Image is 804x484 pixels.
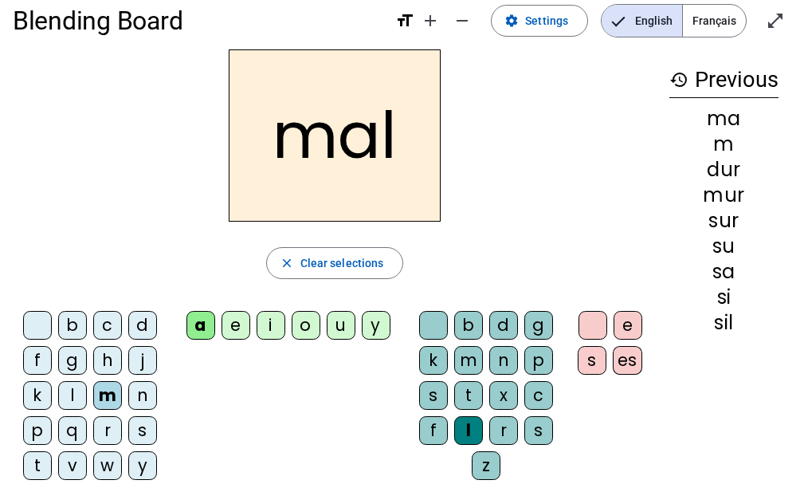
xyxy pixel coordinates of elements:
[669,62,779,98] h3: Previous
[419,381,448,410] div: s
[669,288,779,307] div: si
[280,256,294,270] mat-icon: close
[504,14,519,28] mat-icon: settings
[23,451,52,480] div: t
[669,109,779,128] div: ma
[58,346,87,375] div: g
[669,313,779,333] div: sil
[222,311,250,340] div: e
[128,381,157,410] div: n
[414,5,446,37] button: Increase font size
[669,262,779,281] div: sa
[128,311,157,340] div: d
[93,451,122,480] div: w
[93,346,122,375] div: h
[759,5,791,37] button: Enter full screen
[58,381,87,410] div: l
[669,135,779,154] div: m
[128,346,157,375] div: j
[669,237,779,256] div: su
[669,211,779,230] div: sur
[454,346,483,375] div: m
[93,416,122,445] div: r
[525,11,568,30] span: Settings
[524,416,553,445] div: s
[454,311,483,340] div: b
[419,346,448,375] div: k
[602,5,682,37] span: English
[472,451,500,480] div: z
[229,49,441,222] h2: mal
[395,11,414,30] mat-icon: format_size
[23,346,52,375] div: f
[421,11,440,30] mat-icon: add
[614,311,642,340] div: e
[489,416,518,445] div: r
[669,186,779,205] div: mur
[766,11,785,30] mat-icon: open_in_full
[58,451,87,480] div: v
[524,346,553,375] div: p
[128,451,157,480] div: y
[524,311,553,340] div: g
[669,70,688,89] mat-icon: history
[454,416,483,445] div: l
[266,247,404,279] button: Clear selections
[58,416,87,445] div: q
[58,311,87,340] div: b
[578,346,606,375] div: s
[489,311,518,340] div: d
[93,311,122,340] div: c
[23,416,52,445] div: p
[613,346,642,375] div: es
[446,5,478,37] button: Decrease font size
[683,5,746,37] span: Français
[93,381,122,410] div: m
[454,381,483,410] div: t
[419,416,448,445] div: f
[453,11,472,30] mat-icon: remove
[489,346,518,375] div: n
[669,160,779,179] div: dur
[292,311,320,340] div: o
[524,381,553,410] div: c
[491,5,588,37] button: Settings
[362,311,390,340] div: y
[601,4,747,37] mat-button-toggle-group: Language selection
[327,311,355,340] div: u
[489,381,518,410] div: x
[128,416,157,445] div: s
[23,381,52,410] div: k
[186,311,215,340] div: a
[257,311,285,340] div: i
[300,254,384,273] span: Clear selections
